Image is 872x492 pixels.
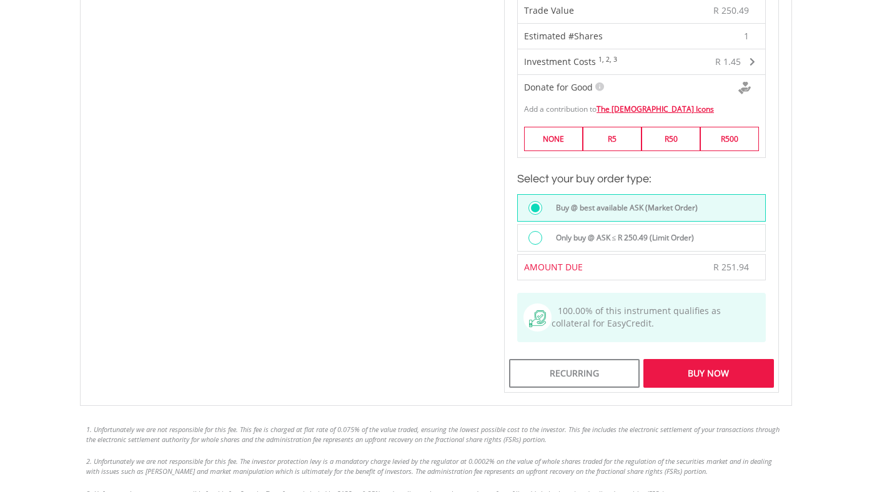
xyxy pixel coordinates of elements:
li: 2. Unfortunately we are not responsible for this fee. The investor protection levy is a mandatory... [86,456,786,476]
span: R 251.94 [713,261,749,273]
div: Add a contribution to [518,97,765,114]
span: 100.00% of this instrument qualifies as collateral for EasyCredit. [552,305,721,329]
span: Estimated #Shares [524,30,603,42]
h3: Select your buy order type: [517,170,766,188]
label: NONE [524,127,583,151]
span: Investment Costs [524,56,596,67]
label: R5 [583,127,642,151]
span: AMOUNT DUE [524,261,583,273]
div: Buy Now [643,359,774,388]
img: collateral-qualifying-green.svg [529,310,546,327]
li: 1. Unfortunately we are not responsible for this fee. This fee is charged at flat rate of 0.075% ... [86,425,786,444]
span: Donate for Good [524,81,593,93]
label: R50 [642,127,700,151]
label: R500 [700,127,759,151]
sup: 1, 2, 3 [598,55,617,64]
span: R 250.49 [713,4,749,16]
a: The [DEMOGRAPHIC_DATA] Icons [597,104,714,114]
span: R 1.45 [715,56,741,67]
img: Donte For Good [738,82,751,94]
div: Recurring [509,359,640,388]
label: Only buy @ ASK ≤ R 250.49 (Limit Order) [548,231,695,245]
label: Buy @ best available ASK (Market Order) [548,201,698,215]
span: 1 [744,30,749,42]
span: Trade Value [524,4,574,16]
